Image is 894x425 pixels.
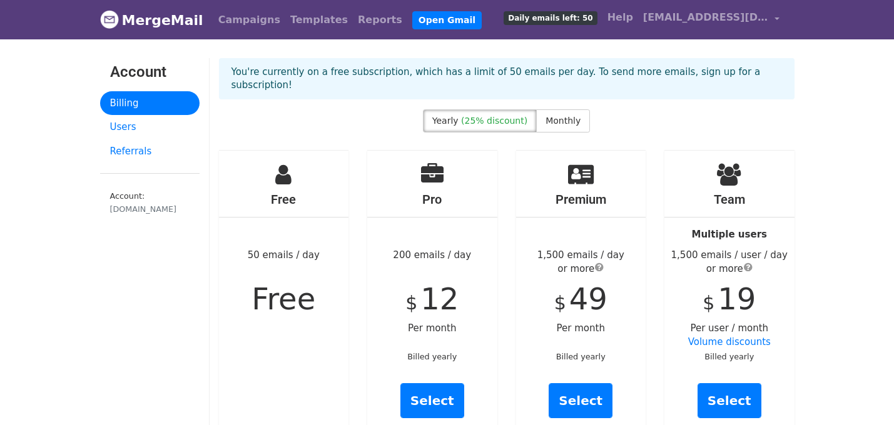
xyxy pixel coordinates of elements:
strong: Multiple users [692,229,767,240]
span: Free [251,281,315,316]
span: Daily emails left: 50 [504,11,597,25]
a: MergeMail [100,7,203,33]
a: Volume discounts [688,336,771,347]
div: 1,500 emails / day or more [516,248,646,276]
a: Open Gmail [412,11,482,29]
a: Billing [100,91,200,116]
p: You're currently on a free subscription, which has a limit of 50 emails per day. To send more ema... [231,66,782,92]
h4: Team [664,192,795,207]
span: [EMAIL_ADDRESS][DOMAIN_NAME] [643,10,768,25]
span: Yearly [432,116,459,126]
small: Billed yearly [407,352,457,361]
h3: Account [110,63,190,81]
span: Monthly [546,116,581,126]
div: [DOMAIN_NAME] [110,203,190,215]
a: Daily emails left: 50 [499,5,602,30]
a: Select [549,383,612,418]
a: Reports [353,7,407,32]
span: $ [405,292,417,314]
a: [EMAIL_ADDRESS][DOMAIN_NAME] [638,5,785,34]
small: Account: [110,191,190,215]
span: 12 [420,281,459,316]
span: (25% discount) [461,116,527,126]
a: Referrals [100,139,200,164]
a: Select [400,383,464,418]
img: MergeMail logo [100,10,119,29]
h4: Free [219,192,349,207]
a: Help [602,5,638,30]
a: Campaigns [213,7,285,32]
small: Billed yearly [556,352,606,361]
div: 1,500 emails / user / day or more [664,248,795,276]
a: Users [100,115,200,139]
span: 19 [718,281,756,316]
span: $ [554,292,566,314]
a: Select [698,383,761,418]
span: $ [703,292,714,314]
a: Templates [285,7,353,32]
h4: Premium [516,192,646,207]
small: Billed yearly [704,352,754,361]
h4: Pro [367,192,497,207]
span: 49 [569,281,607,316]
